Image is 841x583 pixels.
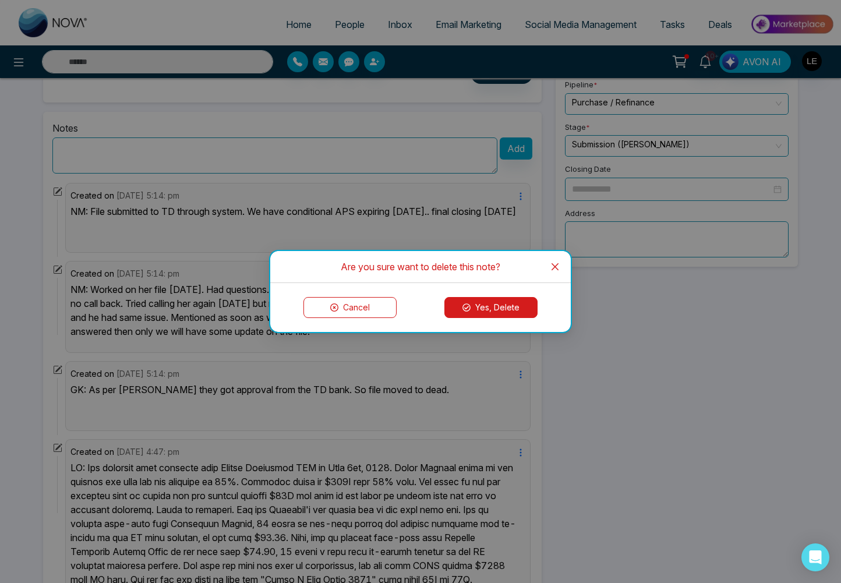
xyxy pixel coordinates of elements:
div: Are you sure want to delete this note? [284,260,557,273]
button: Close [539,251,571,282]
button: Yes, Delete [444,297,538,318]
span: close [550,262,560,271]
button: Cancel [303,297,397,318]
div: Open Intercom Messenger [801,543,829,571]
